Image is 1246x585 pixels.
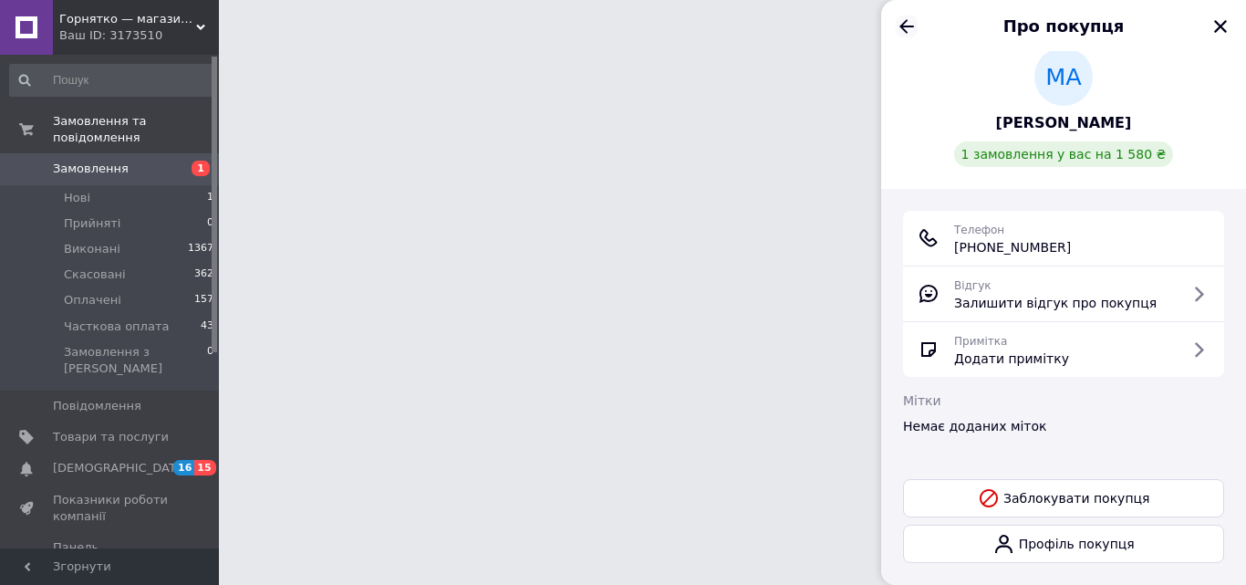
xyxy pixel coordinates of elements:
span: Товари та послуги [53,429,169,445]
a: Профіль покупця [903,525,1224,563]
span: Мітки [903,393,941,408]
span: 362 [194,266,213,283]
span: 0 [207,215,213,232]
span: [DEMOGRAPHIC_DATA] [53,460,188,476]
input: Пошук [9,64,215,97]
span: Замовлення [53,161,129,177]
div: Ваш ID: 3173510 [59,27,219,44]
span: Скасовані [64,266,126,283]
a: [PERSON_NAME] [996,113,1132,134]
span: 0 [207,344,213,377]
span: Повідомлення [53,398,141,414]
span: 15 [194,460,215,475]
span: Немає доданих міток [903,419,1047,434]
span: 1 замовлення у вас на 1 580 ₴ [961,147,1167,162]
span: Виконані [64,241,120,257]
a: ВідгукЗалишити відгук про покупця [918,276,1210,312]
button: Заблокувати покупця [903,479,1224,517]
span: Залишити відгук про покупця [954,294,1157,312]
button: Закрити [1210,16,1231,37]
span: Прийняті [64,215,120,232]
span: [PHONE_NUMBER] [954,238,1071,256]
span: Горнятко — магазин сувенірів | друк на футболках,худі, чашках, келихах,графінах,шкарпетках та інше [59,11,196,27]
span: 1 [207,190,213,206]
span: 157 [194,292,213,308]
span: 1 [192,161,210,176]
span: Відгук [954,279,992,292]
span: Часткова оплата [64,319,169,335]
span: Показники роботи компанії [53,492,169,525]
button: Назад [896,16,918,37]
span: Примітка [954,335,1007,348]
span: Панель управління [53,539,169,572]
span: Додати примітку [954,350,1069,368]
span: Замовлення та повідомлення [53,113,219,146]
span: МА [1045,60,1082,94]
span: Телефон [954,224,1004,236]
span: 1367 [188,241,213,257]
span: Оплачені [64,292,121,308]
span: Про покупця [1003,16,1125,36]
span: 43 [201,319,213,335]
span: Замовлення з [PERSON_NAME] [64,344,207,377]
a: ПриміткаДодати примітку [918,331,1210,368]
span: Нові [64,190,90,206]
span: 16 [173,460,194,475]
